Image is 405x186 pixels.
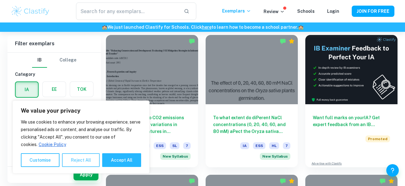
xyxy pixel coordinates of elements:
[7,35,101,52] h6: Filter exemplars
[283,142,290,149] span: 7
[269,142,279,149] span: HL
[312,161,342,166] a: Advertise with Clastify
[62,153,100,167] button: Reject All
[38,142,66,147] a: Cookie Policy
[280,178,286,184] img: Marked
[327,9,339,14] a: Login
[280,38,286,44] img: Marked
[106,35,198,167] a: To what extent do CO2 emissions contribute to the variations in average temperatures in [GEOGRAPH...
[170,142,179,149] span: SL
[253,142,265,149] span: ESS
[76,2,179,20] input: Search for any exemplars...
[60,53,76,68] button: College
[386,164,399,177] button: Help and Feedback
[21,153,60,167] button: Customise
[365,135,390,142] span: Promoted
[12,100,150,174] div: We value your privacy
[102,25,107,30] span: 🏫
[297,9,315,14] a: Schools
[264,8,285,15] p: Review
[21,107,141,115] p: We value your privacy
[74,169,98,180] button: Apply
[15,71,93,78] h6: Category
[222,7,251,14] p: Exemplars
[21,118,141,148] p: We use cookies to enhance your browsing experience, serve personalised ads or content, and analys...
[305,35,398,104] img: Thumbnail
[102,153,141,167] button: Accept All
[298,25,303,30] span: 🏫
[32,53,76,68] div: Filter type choice
[388,178,394,184] div: Premium
[240,142,249,149] span: IA
[305,35,398,167] a: Want full marks on yourIA? Get expert feedback from an IB examiner!PromotedAdvertise with Clastify
[1,24,404,31] h6: We just launched Clastify for Schools. Click to learn how to become a school partner.
[189,38,195,44] img: Marked
[313,114,390,128] h6: Want full marks on your IA ? Get expert feedback from an IB examiner!
[160,153,191,160] div: Starting from the May 2026 session, the ESS IA requirements have changed. We created this exempla...
[379,178,386,184] img: Marked
[288,38,295,44] div: Premium
[189,178,195,184] img: Marked
[32,53,47,68] button: IB
[213,114,290,135] h6: To what extent do diPerent NaCl concentrations (0, 20, 40, 60, and 80 mM) aPect the Oryza sativa ...
[70,82,93,97] button: TOK
[260,153,290,160] div: Starting from the May 2026 session, the ESS IA requirements have changed. We created this exempla...
[154,142,166,149] span: ESS
[160,153,191,160] span: New Syllabus
[288,178,295,184] div: Premium
[202,25,212,30] a: here
[11,5,50,17] img: Clastify logo
[43,82,66,97] button: EE
[16,82,38,97] button: IA
[206,35,298,167] a: To what extent do diPerent NaCl concentrations (0, 20, 40, 60, and 80 mM) aPect the Oryza sativa ...
[260,153,290,160] span: New Syllabus
[352,6,394,17] button: JOIN FOR FREE
[113,114,191,135] h6: To what extent do CO2 emissions contribute to the variations in average temperatures in [GEOGRAPH...
[183,142,191,149] span: 7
